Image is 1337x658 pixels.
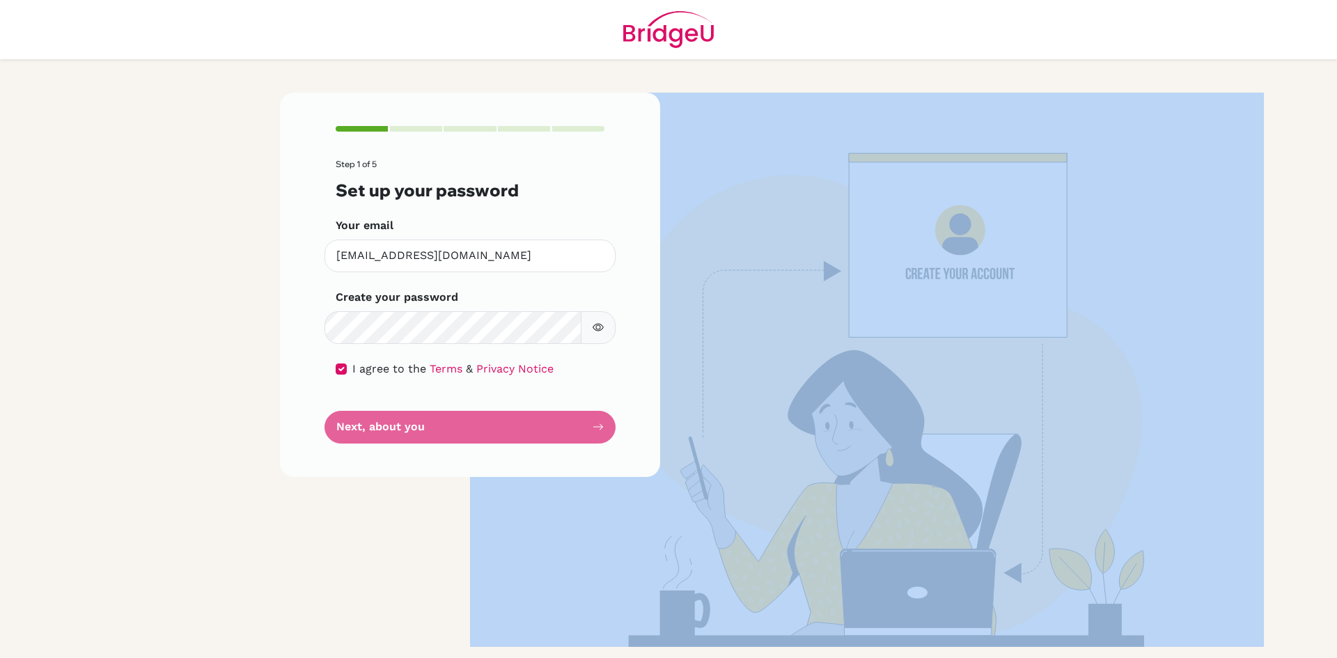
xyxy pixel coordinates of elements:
[336,289,458,306] label: Create your password
[352,362,426,375] span: I agree to the
[325,240,616,272] input: Insert your email*
[336,159,377,169] span: Step 1 of 5
[336,180,604,201] h3: Set up your password
[470,93,1264,647] img: Create your account
[466,362,473,375] span: &
[430,362,462,375] a: Terms
[336,217,393,234] label: Your email
[476,362,554,375] a: Privacy Notice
